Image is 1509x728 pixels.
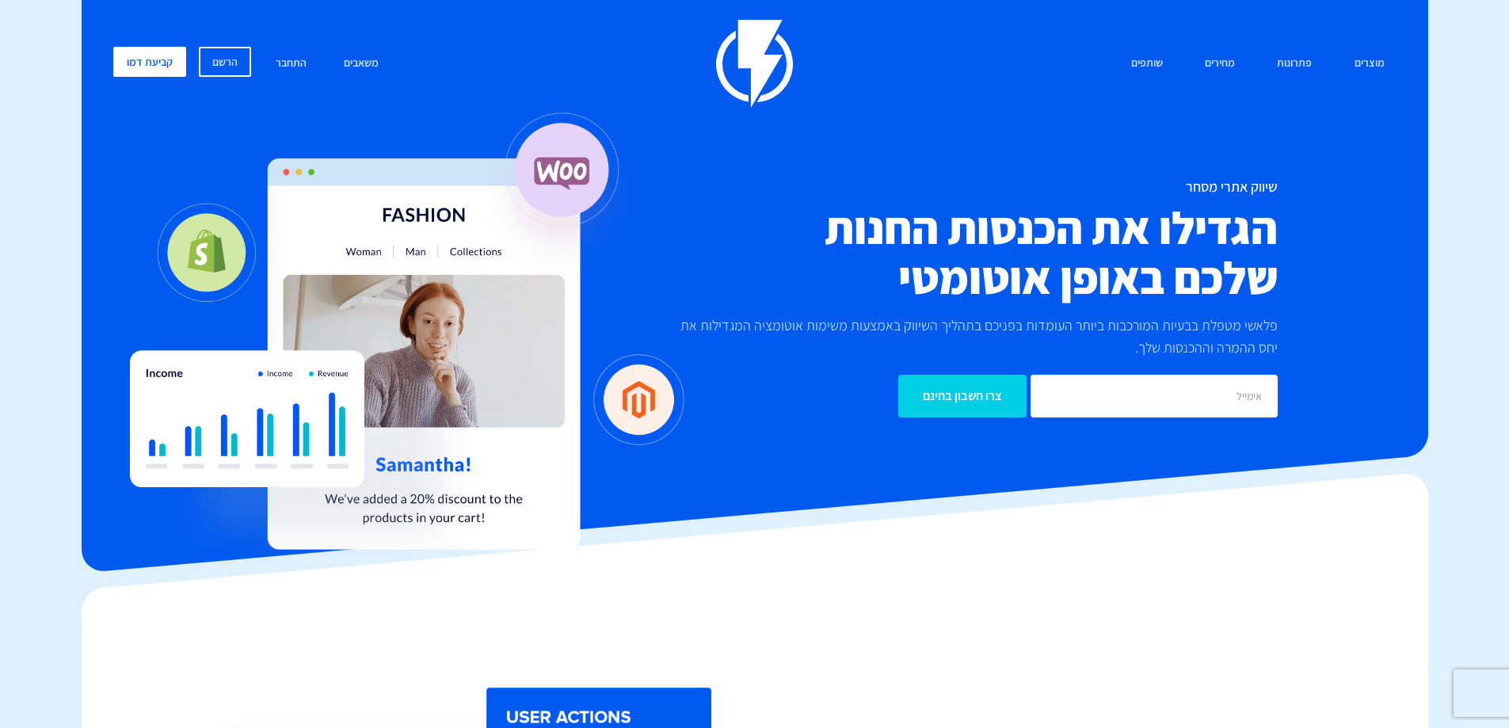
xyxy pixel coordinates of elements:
[660,179,1278,195] h1: שיווק אתרי מסחר
[1343,47,1397,81] a: מוצרים
[1193,47,1247,81] a: מחירים
[199,47,251,77] a: הרשם
[660,314,1278,359] p: פלאשי מטפלת בבעיות המורכבות ביותר העומדות בפניכם בתהליך השיווק באמצעות משימות אוטומציה המגדילות א...
[264,47,318,81] a: התחבר
[660,203,1278,303] h2: הגדילו את הכנסות החנות שלכם באופן אוטומטי
[898,375,1027,417] input: צרו חשבון בחינם
[1031,375,1278,417] input: אימייל
[113,47,186,77] a: קביעת דמו
[332,47,391,81] a: משאבים
[1119,47,1175,81] a: שותפים
[1265,47,1324,81] a: פתרונות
